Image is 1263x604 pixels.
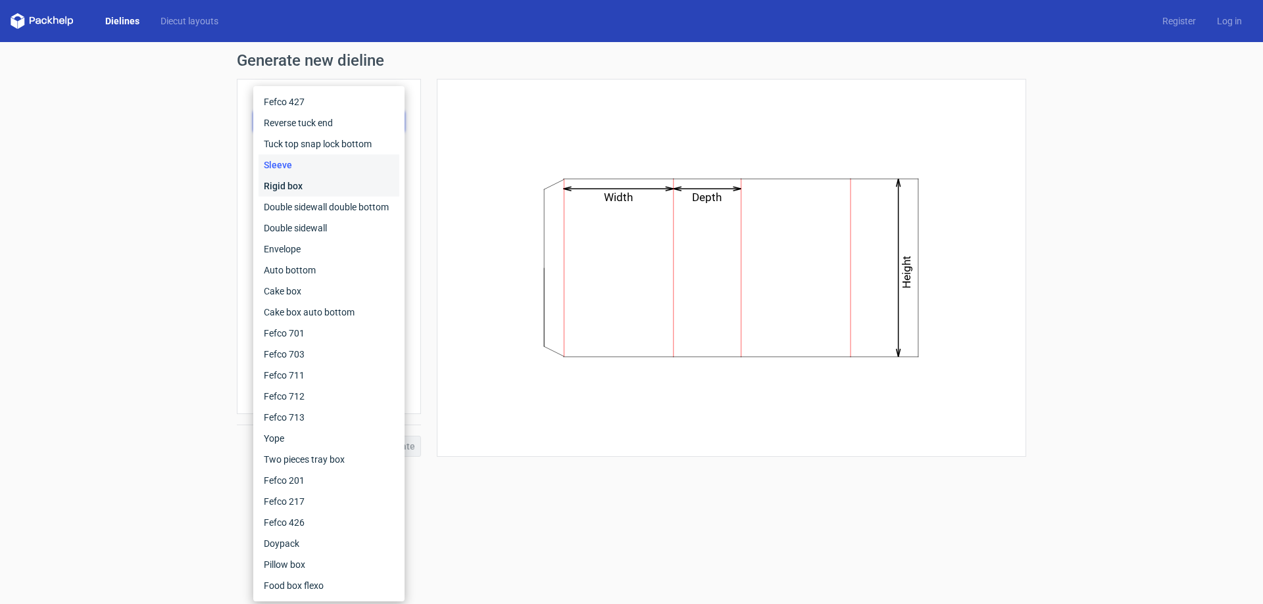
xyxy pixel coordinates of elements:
div: Double sidewall [259,218,399,239]
a: Log in [1206,14,1252,28]
div: Auto bottom [259,260,399,281]
div: Fefco 217 [259,491,399,512]
div: Tuck top snap lock bottom [259,133,399,154]
h1: Generate new dieline [237,53,1026,68]
div: Fefco 703 [259,344,399,365]
div: Fefco 712 [259,386,399,407]
div: Reverse tuck end [259,112,399,133]
div: Envelope [259,239,399,260]
div: Fefco 713 [259,407,399,428]
div: Food box flexo [259,575,399,596]
text: Height [901,256,914,289]
div: Rigid box [259,175,399,197]
div: Fefco 427 [259,91,399,112]
div: Fefco 201 [259,470,399,491]
a: Diecut layouts [150,14,229,28]
div: Fefco 711 [259,365,399,386]
div: Double sidewall double bottom [259,197,399,218]
div: Two pieces tray box [259,449,399,470]
a: Register [1152,14,1206,28]
div: Cake box [259,281,399,302]
div: Doypack [259,533,399,554]
div: Pillow box [259,554,399,575]
text: Width [605,191,633,204]
div: Sleeve [259,154,399,175]
text: Depth [693,191,722,204]
div: Yope [259,428,399,449]
a: Dielines [95,14,150,28]
div: Fefco 426 [259,512,399,533]
div: Cake box auto bottom [259,302,399,323]
div: Fefco 701 [259,323,399,344]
